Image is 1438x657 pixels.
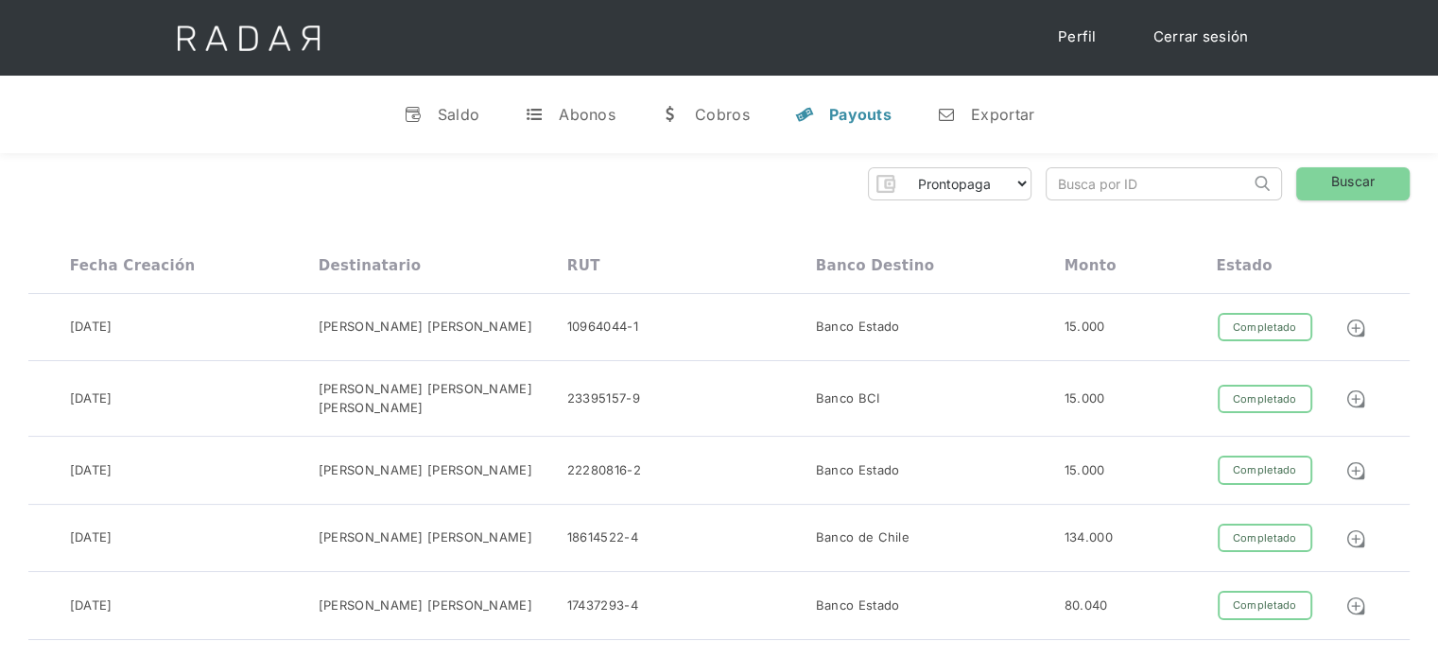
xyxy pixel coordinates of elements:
[319,528,532,547] div: [PERSON_NAME] [PERSON_NAME]
[319,318,532,337] div: [PERSON_NAME] [PERSON_NAME]
[567,389,640,408] div: 23395157-9
[1218,524,1312,553] div: Completado
[319,461,532,480] div: [PERSON_NAME] [PERSON_NAME]
[816,596,900,615] div: Banco Estado
[1065,596,1108,615] div: 80.040
[567,257,600,274] div: RUT
[1345,596,1366,616] img: Detalle
[868,167,1031,200] form: Form
[1218,313,1312,342] div: Completado
[567,318,638,337] div: 10964044-1
[70,257,196,274] div: Fecha creación
[70,528,113,547] div: [DATE]
[70,461,113,480] div: [DATE]
[816,528,910,547] div: Banco de Chile
[1065,318,1105,337] div: 15.000
[1345,389,1366,409] img: Detalle
[1047,168,1250,199] input: Busca por ID
[937,105,956,124] div: n
[1216,257,1272,274] div: Estado
[567,528,638,547] div: 18614522-4
[816,318,900,337] div: Banco Estado
[319,380,567,417] div: [PERSON_NAME] [PERSON_NAME] [PERSON_NAME]
[1345,460,1366,481] img: Detalle
[1345,318,1366,338] img: Detalle
[404,105,423,124] div: v
[1065,257,1117,274] div: Monto
[1135,19,1268,56] a: Cerrar sesión
[1039,19,1116,56] a: Perfil
[525,105,544,124] div: t
[559,105,615,124] div: Abonos
[816,389,880,408] div: Banco BCI
[816,257,934,274] div: Banco destino
[1065,389,1105,408] div: 15.000
[567,461,641,480] div: 22280816-2
[70,318,113,337] div: [DATE]
[438,105,480,124] div: Saldo
[1065,528,1113,547] div: 134.000
[1296,167,1410,200] a: Buscar
[1218,385,1312,414] div: Completado
[1345,528,1366,549] img: Detalle
[70,596,113,615] div: [DATE]
[70,389,113,408] div: [DATE]
[1065,461,1105,480] div: 15.000
[567,596,638,615] div: 17437293-4
[319,257,421,274] div: Destinatario
[1218,591,1312,620] div: Completado
[795,105,814,124] div: y
[319,596,532,615] div: [PERSON_NAME] [PERSON_NAME]
[1218,456,1312,485] div: Completado
[661,105,680,124] div: w
[816,461,900,480] div: Banco Estado
[695,105,750,124] div: Cobros
[971,105,1034,124] div: Exportar
[829,105,892,124] div: Payouts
